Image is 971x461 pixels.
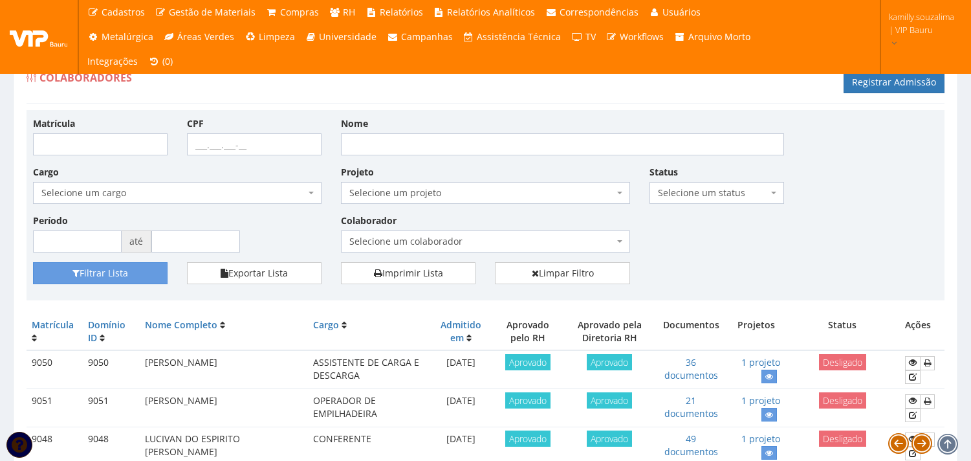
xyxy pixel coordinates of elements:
label: Cargo [33,166,59,179]
span: Campanhas [401,30,453,43]
span: Desligado [819,392,866,409]
span: até [122,231,151,253]
label: Projeto [341,166,374,179]
a: 1 projeto [741,356,780,368]
span: Metalúrgica [102,30,153,43]
span: Limpeza [259,30,295,43]
span: Desligado [819,431,866,447]
span: TV [585,30,596,43]
a: Limpar Filtro [495,262,629,284]
label: Colaborador [341,214,397,227]
a: 49 documentos [664,433,718,458]
span: Cadastros [102,6,145,18]
label: CPF [187,117,204,130]
button: Exportar Lista [187,262,322,284]
th: Documentos [655,313,726,350]
span: Relatórios Analíticos [447,6,535,18]
span: Selecione um colaborador [341,231,629,253]
a: 1 projeto [741,433,780,445]
a: Matrícula [32,319,74,331]
span: Assistência Técnica [477,30,561,43]
td: [DATE] [430,389,492,427]
th: Aprovado pela Diretoria RH [564,313,655,350]
span: Aprovado [587,354,632,370]
span: Correspondências [560,6,638,18]
a: Limpeza [239,25,300,49]
span: Selecione um colaborador [349,235,613,248]
span: Aprovado [505,431,551,447]
a: 1 projeto [741,394,780,407]
span: Relatórios [380,6,423,18]
label: Nome [341,117,368,130]
a: TV [566,25,601,49]
a: Assistência Técnica [458,25,567,49]
td: [PERSON_NAME] [140,389,308,427]
span: Aprovado [587,431,632,447]
span: Selecione um projeto [349,186,613,199]
span: Selecione um cargo [41,186,305,199]
span: Aprovado [505,392,551,409]
a: Nome Completo [145,319,217,331]
span: Aprovado [587,392,632,409]
span: Usuários [662,6,701,18]
input: ___.___.___-__ [187,133,322,155]
th: Ações [900,313,944,350]
label: Matrícula [33,117,75,130]
td: [DATE] [430,350,492,389]
a: Imprimir Lista [341,262,475,284]
td: [PERSON_NAME] [140,350,308,389]
span: kamilly.souzalima | VIP Bauru [889,10,954,36]
a: Cargo [313,319,339,331]
span: Selecione um cargo [33,182,322,204]
span: Universidade [319,30,376,43]
a: Registrar Admissão [844,71,944,93]
span: Aprovado [505,354,551,370]
span: Selecione um status [649,182,784,204]
td: 9051 [27,389,83,427]
span: (0) [162,55,173,67]
button: Filtrar Lista [33,262,168,284]
a: Metalúrgica [82,25,158,49]
span: Selecione um status [658,186,768,199]
a: Áreas Verdes [158,25,240,49]
label: Status [649,166,678,179]
a: Integrações [82,49,143,74]
th: Projetos [726,313,785,350]
a: Campanhas [382,25,458,49]
span: Workflows [620,30,664,43]
a: (0) [143,49,178,74]
label: Período [33,214,68,227]
td: 9050 [83,350,140,389]
a: Workflows [601,25,670,49]
a: Admitido em [441,319,481,344]
span: RH [343,6,355,18]
span: Integrações [87,55,138,67]
span: Selecione um projeto [341,182,629,204]
span: Arquivo Morto [688,30,750,43]
span: Áreas Verdes [177,30,234,43]
td: 9051 [83,389,140,427]
a: Universidade [300,25,382,49]
td: ASSISTENTE DE CARGA E DESCARGA [308,350,430,389]
a: Domínio ID [88,319,125,344]
th: Aprovado pelo RH [492,313,563,350]
a: 36 documentos [664,356,718,381]
td: OPERADOR DE EMPILHADEIRA [308,389,430,427]
a: 21 documentos [664,394,718,420]
span: Desligado [819,354,866,370]
td: 9050 [27,350,83,389]
th: Status [785,313,900,350]
span: Compras [280,6,319,18]
span: Colaboradores [39,71,132,85]
a: Arquivo Morto [669,25,756,49]
span: Gestão de Materiais [169,6,256,18]
img: logo [10,27,68,47]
